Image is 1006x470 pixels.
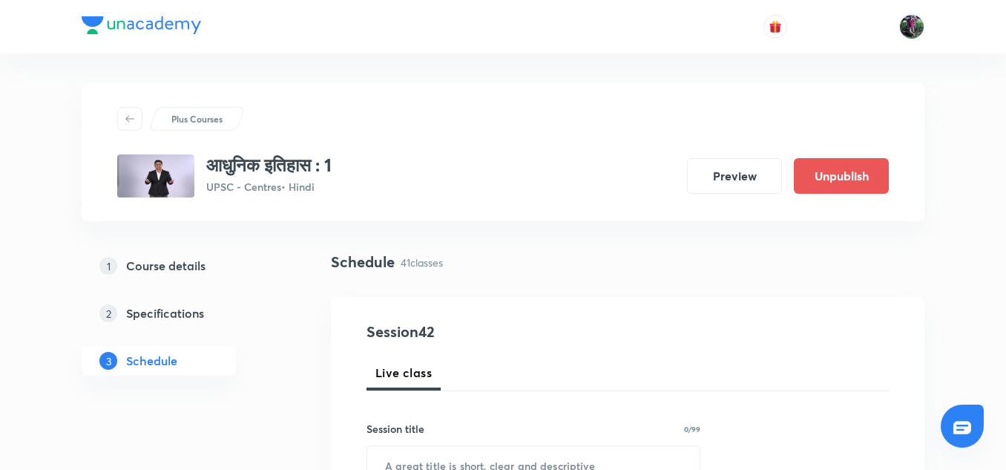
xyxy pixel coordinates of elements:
p: UPSC - Centres • Hindi [206,179,332,195]
img: Ravishekhar Kumar [899,14,924,39]
span: Live class [375,364,432,382]
p: Plus Courses [171,112,223,125]
p: 41 classes [401,255,443,270]
button: Preview [687,158,782,194]
h5: Schedule [126,352,177,370]
p: 3 [99,352,117,370]
p: 2 [99,304,117,322]
img: Company Logo [82,16,201,34]
h6: Session title [366,421,424,437]
img: 0e566c9562e3485a92fdc4b2c310a889.jpg [117,154,194,198]
a: 1Course details [82,251,283,281]
h4: Session 42 [366,321,637,343]
a: 2Specifications [82,298,283,328]
img: avatar [769,20,782,33]
button: avatar [763,15,787,39]
p: 0/99 [684,425,700,433]
button: Unpublish [794,158,889,194]
h5: Specifications [126,304,204,322]
h3: आधुनिक इतिहास : 1 [206,154,332,176]
p: 1 [99,257,117,275]
h4: Schedule [331,251,395,273]
h5: Course details [126,257,206,275]
a: Company Logo [82,16,201,38]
